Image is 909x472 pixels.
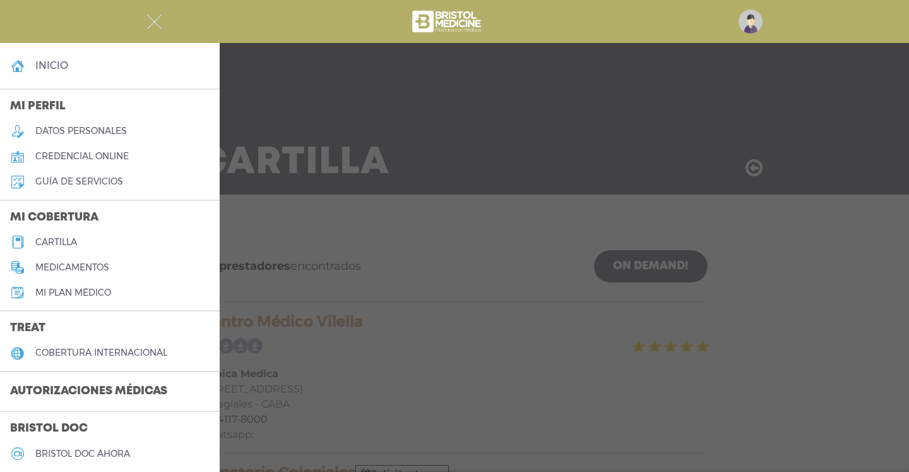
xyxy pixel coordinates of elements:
h5: credencial online [35,151,129,162]
h5: datos personales [35,126,127,136]
h5: cobertura internacional [35,348,167,358]
h5: Bristol doc ahora [35,449,130,459]
h5: guía de servicios [35,176,123,187]
h5: Mi plan médico [35,287,111,298]
h4: inicio [35,59,68,71]
h5: cartilla [35,237,77,248]
img: bristol-medicine-blanco.png [410,6,485,37]
img: profile-placeholder.svg [739,9,763,33]
img: Cober_menu-close-white.svg [146,14,162,30]
h5: medicamentos [35,262,109,273]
